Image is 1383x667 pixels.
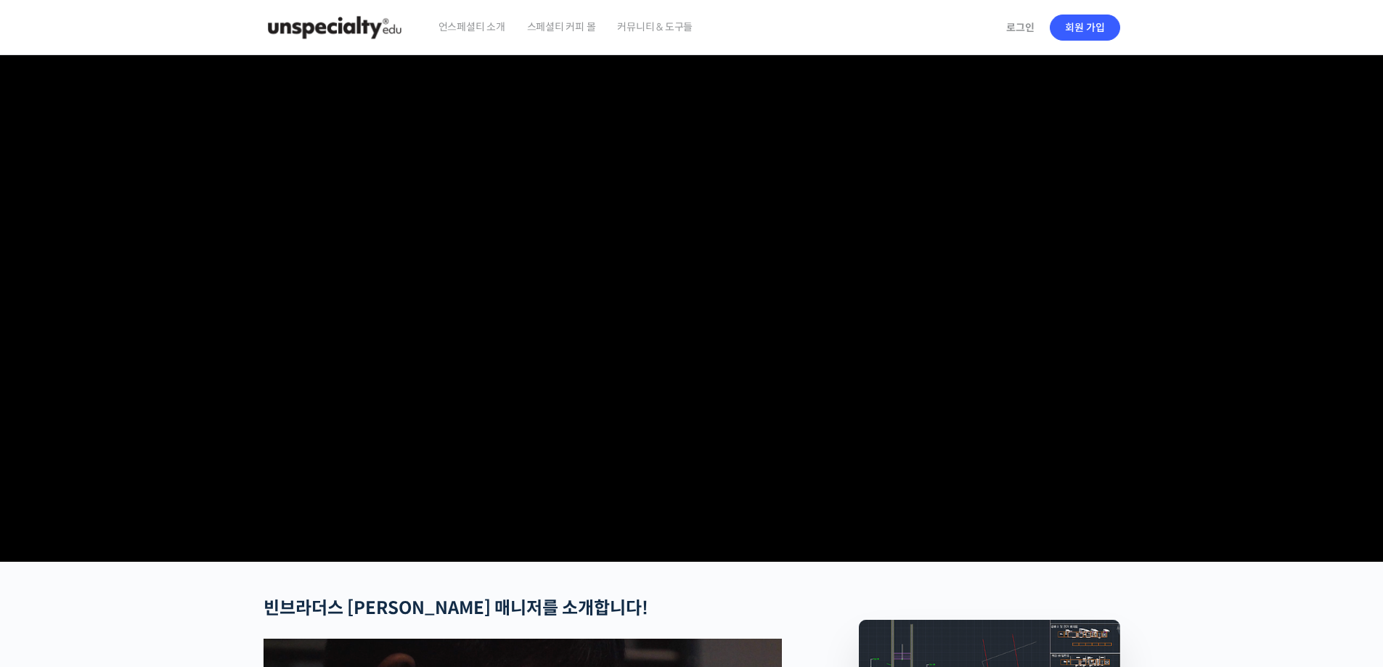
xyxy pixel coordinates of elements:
[1050,15,1120,41] a: 회원 가입
[998,11,1043,44] a: 로그인
[264,597,648,619] strong: 빈브라더스 [PERSON_NAME] 매니저를 소개합니다!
